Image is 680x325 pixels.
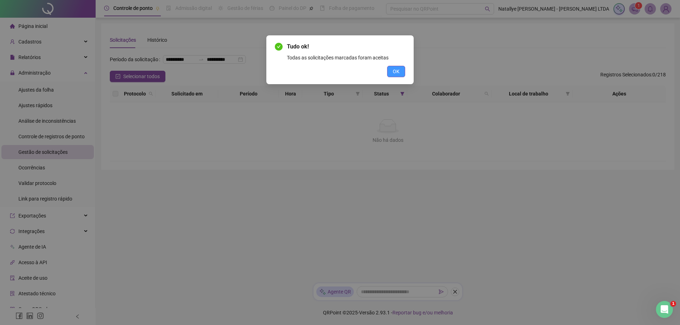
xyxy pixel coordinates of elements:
[387,66,405,77] button: OK
[275,43,283,51] span: check-circle
[393,68,399,75] span: OK
[287,54,405,62] div: Todas as solicitações marcadas foram aceitas
[670,301,676,307] span: 1
[656,301,673,318] iframe: Intercom live chat
[287,42,405,51] span: Tudo ok!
